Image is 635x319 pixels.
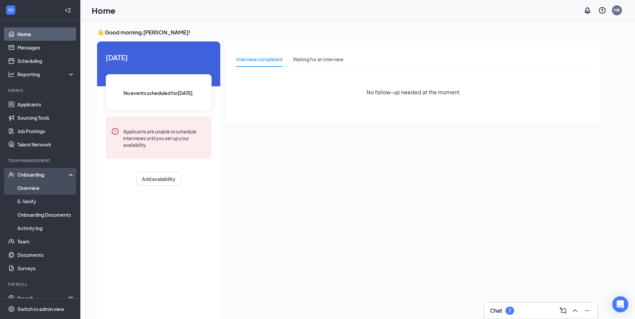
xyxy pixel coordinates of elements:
[17,221,75,235] a: Activity log
[293,56,343,63] div: Waiting for an interview
[17,111,75,124] a: Sourcing Tools
[8,71,15,78] svg: Analysis
[8,171,15,178] svg: UserCheck
[17,124,75,138] a: Job Postings
[17,27,75,41] a: Home
[17,235,75,248] a: Team
[367,88,460,96] span: No follow-up needed at the moment
[17,54,75,68] a: Scheduling
[17,292,75,305] a: PayrollCrown
[583,307,591,315] svg: Minimize
[558,305,568,316] button: ComposeMessage
[571,307,579,315] svg: ChevronUp
[106,52,212,63] span: [DATE]
[17,208,75,221] a: Onboarding Documents
[17,171,69,178] div: Onboarding
[92,5,115,16] h1: Home
[559,307,567,315] svg: ComposeMessage
[17,195,75,208] a: E-Verify
[7,7,14,13] svg: WorkstreamLogo
[17,261,75,275] a: Surveys
[490,307,502,314] h3: Chat
[17,41,75,54] a: Messages
[570,305,580,316] button: ChevronUp
[17,98,75,111] a: Applicants
[8,158,73,164] div: Team Management
[124,89,194,97] span: No events scheduled for [DATE] .
[123,127,206,148] div: Applicants are unable to schedule interviews until you set up your availability.
[508,308,511,314] div: 7
[65,7,71,14] svg: Collapse
[8,88,73,93] div: Hiring
[614,7,620,13] div: MR
[612,296,628,312] div: Open Intercom Messenger
[17,306,64,312] div: Switch to admin view
[97,29,601,36] h3: 👋 Good morning, [PERSON_NAME] !
[17,181,75,195] a: Overview
[111,127,119,135] svg: Error
[17,71,75,78] div: Reporting
[8,282,73,287] div: Payroll
[8,306,15,312] svg: Settings
[17,248,75,261] a: Documents
[598,6,606,14] svg: QuestionInfo
[583,6,591,14] svg: Notifications
[136,172,181,186] button: Add availability
[17,138,75,151] a: Talent Network
[236,56,282,63] div: Interview completed
[582,305,592,316] button: Minimize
